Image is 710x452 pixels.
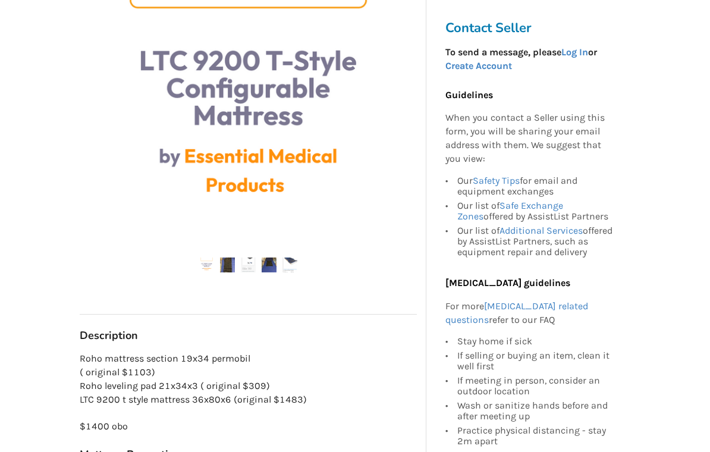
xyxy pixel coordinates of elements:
[241,258,256,273] img: roho mattress set-mattress-bedroom equipment-coquitlam-assistlist-listing
[499,225,583,236] a: Additional Services
[445,112,615,166] p: When you contact a Seller using this form, you will be sharing your email address with them. We s...
[457,349,615,374] div: If selling or buying an item, clean it well first
[457,200,563,222] a: Safe Exchange Zones
[457,199,615,224] div: Our list of offered by AssistList Partners
[445,60,512,71] a: Create Account
[445,300,615,327] p: For more refer to our FAQ
[457,337,615,349] div: Stay home if sick
[282,258,297,273] img: roho mattress set-mattress-bedroom equipment-coquitlam-assistlist-listing
[457,374,615,399] div: If meeting in person, consider an outdoor location
[457,399,615,424] div: Wash or sanitize hands before and after meeting up
[262,258,277,273] img: roho mattress set-mattress-bedroom equipment-coquitlam-assistlist-listing
[561,46,588,58] a: Log In
[445,89,493,101] b: Guidelines
[457,224,615,258] div: Our list of offered by AssistList Partners, such as equipment repair and delivery
[457,424,615,449] div: Practice physical distancing - stay 2m apart
[473,175,520,186] a: Safety Tips
[80,353,417,434] p: Roho mattress section 19x34 permobil ( original $1103) Roho leveling pad 21x34x3 ( original $309)...
[220,258,235,273] img: roho mattress set-mattress-bedroom equipment-coquitlam-assistlist-listing
[445,20,621,36] h3: Contact Seller
[457,175,615,199] div: Our for email and equipment exchanges
[199,258,214,273] img: roho mattress set-mattress-bedroom equipment-coquitlam-assistlist-listing
[445,277,570,288] b: [MEDICAL_DATA] guidelines
[445,300,588,325] a: [MEDICAL_DATA] related questions
[445,46,597,71] strong: To send a message, please or
[80,329,417,343] h3: Description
